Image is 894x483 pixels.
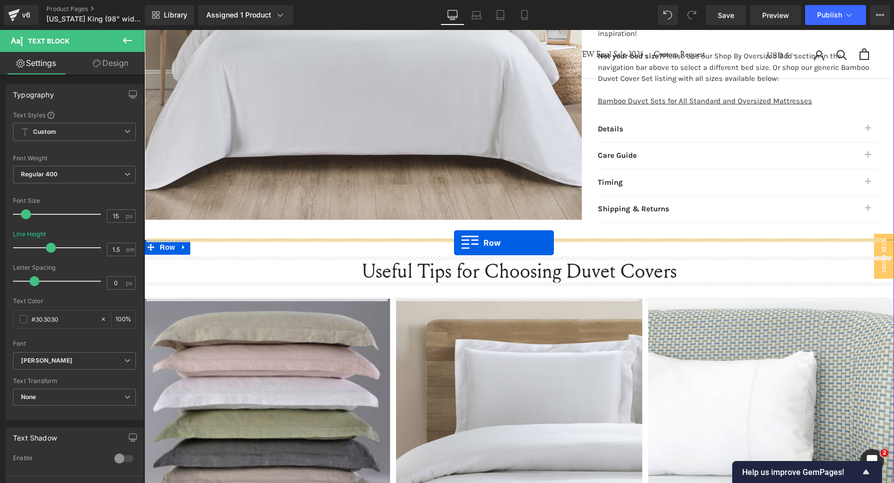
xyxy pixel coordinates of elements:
[28,37,69,45] span: Text Block
[13,111,136,119] div: Text Styles
[682,5,702,25] button: Redo
[762,10,789,20] span: Preview
[453,174,525,183] strong: Shipping & Returns
[464,5,488,25] a: Laptop
[805,5,866,25] button: Publish
[730,204,750,249] span: SIZE GUIDE
[46,15,142,23] span: [US_STATE] King (98" width x 80" length bed) Bamboo Duvet Cover Sets
[13,298,136,305] div: Text Color
[21,357,72,365] i: [PERSON_NAME]
[126,246,134,253] span: em
[13,210,33,225] span: Row
[817,11,842,19] span: Publish
[860,449,884,473] iframe: Intercom live chat
[453,66,668,75] a: Bamboo Duvet Sets for All Standard and Oversized Mattresses
[453,21,725,53] span: Please use our Shop By Oversized Bed section in the navigation bar above to select a different be...
[13,264,136,271] div: Letter Spacing
[13,197,136,204] div: Font Size
[20,8,32,21] div: v6
[126,213,134,219] span: px
[742,466,872,478] button: Show survey - Help us improve GemPages!
[164,10,187,19] span: Library
[13,428,57,442] div: Text Shadow
[13,340,136,347] div: Font
[881,449,889,457] span: 2
[13,85,54,99] div: Typography
[145,5,194,25] a: New Library
[718,10,734,20] span: Save
[742,468,860,477] span: Help us improve GemPages!
[21,170,58,178] b: Regular 400
[74,52,147,74] a: Design
[31,314,95,325] input: Color
[21,393,36,401] b: None
[750,5,801,25] a: Preview
[33,210,46,225] a: Expand / Collapse
[13,454,104,465] div: Enable
[453,21,518,30] span: Not your bed size?
[13,378,136,385] div: Text Transform
[111,311,135,328] div: %
[453,94,479,103] strong: Details
[488,5,512,25] a: Tablet
[13,155,136,162] div: Font Weight
[441,5,464,25] a: Desktop
[453,148,478,157] strong: Timing
[870,5,890,25] button: More
[46,5,161,13] a: Product Pages
[512,5,536,25] a: Mobile
[4,5,38,25] a: v6
[658,5,678,25] button: Undo
[453,121,492,130] strong: Care Guide
[13,231,46,238] div: Line Height
[33,128,56,136] b: Custom
[126,280,134,286] span: px
[206,10,285,20] div: Assigned 1 Product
